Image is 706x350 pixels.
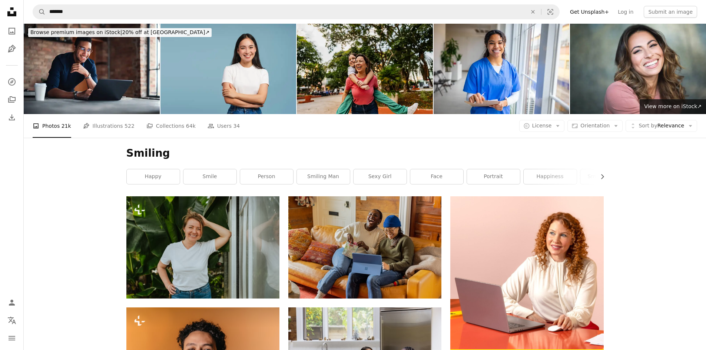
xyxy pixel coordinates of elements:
a: Users 34 [208,114,240,138]
button: Submit an image [644,6,697,18]
a: Log in [613,6,638,18]
a: Collections 64k [146,114,196,138]
a: person [240,169,293,184]
img: Young Professional Working on Laptop in Modern Office Setting [24,24,160,114]
a: Browse premium images on iStock|20% off at [GEOGRAPHIC_DATA]↗ [24,24,216,41]
span: Sort by [639,123,657,129]
a: Photos [4,24,19,39]
button: Visual search [541,5,559,19]
a: smiling people [580,169,633,184]
img: a person sitting on a couch with a laptop [288,196,441,298]
a: sexy girl [354,169,407,184]
a: Illustrations 522 [83,114,135,138]
span: Relevance [639,122,684,130]
a: Log in / Sign up [4,295,19,310]
a: a woman standing next to a window with her hand on her head [126,244,279,251]
img: Close up happy laughing young woman [570,24,706,114]
span: View more on iStock ↗ [644,103,702,109]
a: Collections [4,92,19,107]
a: happiness [524,169,577,184]
span: 522 [125,122,135,130]
button: Orientation [567,120,623,132]
a: Explore [4,74,19,89]
a: portrait [467,169,520,184]
button: Menu [4,331,19,346]
a: face [410,169,463,184]
img: a woman standing next to a window with her hand on her head [126,196,279,298]
button: License [519,120,565,132]
button: Sort byRelevance [626,120,697,132]
img: file-1722962837469-d5d3a3dee0c7image [450,196,603,349]
a: View more on iStock↗ [640,99,706,114]
a: Get Unsplash+ [566,6,613,18]
a: smiling man [297,169,350,184]
button: Search Unsplash [33,5,46,19]
span: 20% off at [GEOGRAPHIC_DATA] ↗ [30,29,209,35]
img: Smiling asian woman posing with crossed arms looking at camera on blue background [160,24,296,114]
span: Orientation [580,123,610,129]
a: smile [183,169,236,184]
a: Download History [4,110,19,125]
a: Illustrations [4,41,19,56]
img: Mother and daughter doing piggyback outdoors [297,24,433,114]
a: happy [127,169,180,184]
button: Language [4,313,19,328]
a: a person sitting on a couch with a laptop [288,244,441,251]
button: scroll list to the right [596,169,604,184]
h1: Smiling [126,147,604,160]
span: License [532,123,552,129]
img: Smiling female nurse in scrubs takes notes while standing in a hospital waiting room during a bus... [434,24,570,114]
span: Browse premium images on iStock | [30,29,122,35]
span: 64k [186,122,196,130]
button: Clear [525,5,541,19]
span: 34 [233,122,240,130]
form: Find visuals sitewide [33,4,560,19]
